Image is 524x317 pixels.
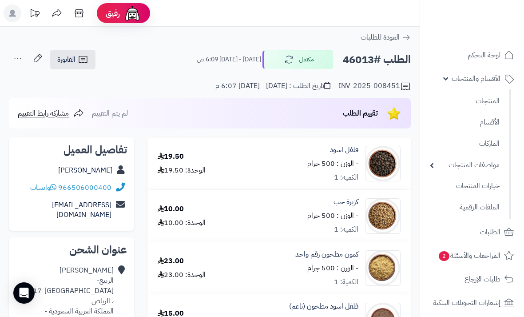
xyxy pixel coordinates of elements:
[343,51,411,69] h2: الطلب #46013
[425,134,504,153] a: الماركات
[343,108,378,119] span: تقييم الطلب
[16,245,127,255] h2: عنوان الشحن
[197,55,261,64] small: [DATE] - [DATE] 6:09 ص
[307,263,358,273] small: - الوزن : 500 جرام
[361,32,400,43] span: العودة للطلبات
[425,292,519,313] a: إشعارات التحويلات البنكية
[158,256,184,266] div: 23.00
[106,8,120,19] span: رفيق
[425,245,519,266] a: المراجعات والأسئلة2
[365,146,400,181] img: %20%D8%A7%D8%B3%D9%88%D8%AF-90x90.jpg
[425,92,504,111] a: المنتجات
[452,72,500,85] span: الأقسام والمنتجات
[425,269,519,290] a: طلبات الإرجاع
[52,200,111,221] a: [EMAIL_ADDRESS][DOMAIN_NAME]
[295,249,358,260] a: كمون مطحون رقم واحد
[425,113,504,132] a: الأقسام
[13,282,35,304] div: Open Intercom Messenger
[468,49,500,61] span: لوحة التحكم
[18,108,69,119] span: مشاركة رابط التقييم
[215,81,330,91] div: تاريخ الطلب : [DATE] - [DATE] 6:07 م
[262,50,333,69] button: مكتمل
[158,165,206,176] div: الوحدة: 19.50
[18,108,84,119] a: مشاركة رابط التقييم
[24,4,46,24] a: تحديثات المنصة
[50,50,95,69] a: الفاتورة
[464,273,500,285] span: طلبات الإرجاع
[307,210,358,221] small: - الوزن : 500 جرام
[92,108,128,119] span: لم يتم التقييم
[338,81,411,92] div: INV-2025-008451
[334,173,358,183] div: الكمية: 1
[438,251,449,261] span: 2
[158,152,184,162] div: 19.50
[425,156,504,175] a: مواصفات المنتجات
[123,4,141,22] img: ai-face.png
[30,182,56,193] a: واتساب
[425,221,519,243] a: الطلبات
[438,249,500,262] span: المراجعات والأسئلة
[425,44,519,66] a: لوحة التحكم
[289,301,358,312] a: فلفل اسود مطحون (ناعم)
[58,182,111,193] a: 966506000400
[158,218,206,228] div: الوحدة: 10.00
[464,17,516,36] img: logo-2.png
[334,225,358,235] div: الكمية: 1
[365,198,400,234] img: Cor-90x90.jpg
[425,198,504,217] a: الملفات الرقمية
[158,270,206,280] div: الوحدة: 23.00
[330,145,358,155] a: فلفل اسود
[58,165,112,176] a: [PERSON_NAME]
[16,144,127,155] h2: تفاصيل العميل
[361,32,411,43] a: العودة للطلبات
[433,297,500,309] span: إشعارات التحويلات البنكية
[365,250,400,286] img: 1628250155-Cumin%20Powder-90x90.jpg
[333,197,358,207] a: كزبرة حب
[158,204,184,214] div: 10.00
[480,226,500,238] span: الطلبات
[334,277,358,287] div: الكمية: 1
[307,158,358,169] small: - الوزن : 500 جرام
[425,177,504,196] a: خيارات المنتجات
[57,54,75,65] span: الفاتورة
